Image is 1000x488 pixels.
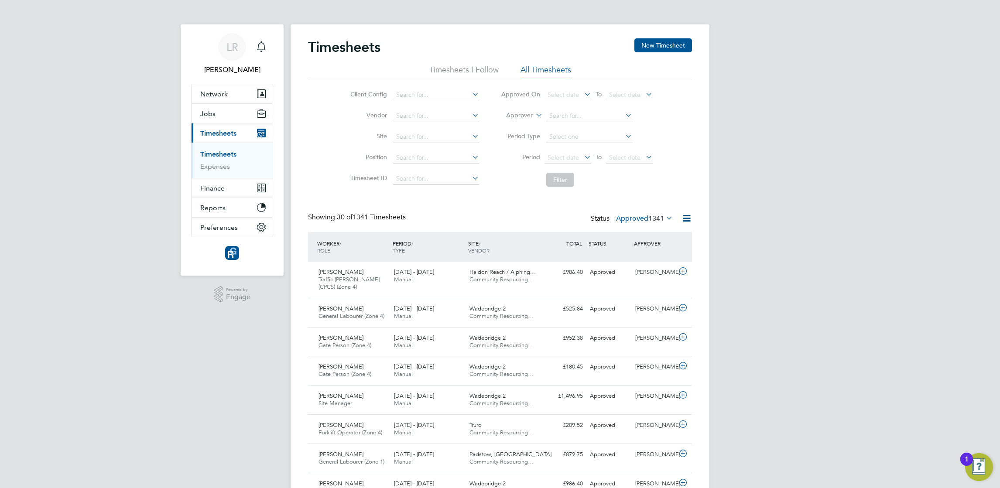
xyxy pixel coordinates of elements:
[468,247,490,254] span: VENDOR
[318,268,363,276] span: [PERSON_NAME]
[586,265,632,280] div: Approved
[181,24,284,276] nav: Main navigation
[348,153,387,161] label: Position
[393,247,405,254] span: TYPE
[566,240,582,247] span: TOTAL
[394,312,413,320] span: Manual
[200,184,225,192] span: Finance
[541,447,586,462] div: £879.75
[632,331,677,345] div: [PERSON_NAME]
[200,162,230,171] a: Expenses
[469,429,534,436] span: Community Resourcing…
[541,302,586,316] div: £525.84
[493,111,533,120] label: Approver
[609,154,640,161] span: Select date
[339,240,341,247] span: /
[593,151,604,163] span: To
[200,223,238,232] span: Preferences
[965,459,969,471] div: 1
[200,90,228,98] span: Network
[318,399,352,407] span: Site Manager
[308,38,380,56] h2: Timesheets
[315,235,390,258] div: WORKER
[394,421,434,429] span: [DATE] - [DATE]
[393,173,479,185] input: Search for...
[192,104,273,123] button: Jobs
[225,246,239,260] img: resourcinggroup-logo-retina.png
[394,276,413,283] span: Manual
[586,389,632,403] div: Approved
[318,341,371,349] span: Gate Person (Zone 4)
[546,110,632,122] input: Search for...
[469,421,482,429] span: Truro
[393,152,479,164] input: Search for...
[469,341,534,349] span: Community Resourcing…
[318,458,384,465] span: General Labourer (Zone 1)
[593,89,604,100] span: To
[337,213,406,222] span: 1341 Timesheets
[541,265,586,280] div: £986.40
[632,447,677,462] div: [PERSON_NAME]
[634,38,692,52] button: New Timesheet
[632,418,677,433] div: [PERSON_NAME]
[226,293,250,301] span: Engage
[479,240,480,247] span: /
[191,65,273,75] span: Leanne Rayner
[541,331,586,345] div: £952.38
[200,129,236,137] span: Timesheets
[318,392,363,399] span: [PERSON_NAME]
[394,363,434,370] span: [DATE] - [DATE]
[192,198,273,217] button: Reports
[192,178,273,198] button: Finance
[200,150,236,158] a: Timesheets
[348,174,387,182] label: Timesheet ID
[632,389,677,403] div: [PERSON_NAME]
[429,65,499,80] li: Timesheets I Follow
[586,235,632,251] div: STATUS
[501,153,540,161] label: Period
[501,90,540,98] label: Approved On
[469,480,506,487] span: Wadebridge 2
[469,312,534,320] span: Community Resourcing…
[469,458,534,465] span: Community Resourcing…
[317,247,330,254] span: ROLE
[191,33,273,75] a: LR[PERSON_NAME]
[965,453,993,481] button: Open Resource Center, 1 new notification
[318,421,363,429] span: [PERSON_NAME]
[214,286,251,303] a: Powered byEngage
[394,450,434,458] span: [DATE] - [DATE]
[469,334,506,341] span: Wadebridge 2
[469,305,506,312] span: Wadebridge 2
[466,235,541,258] div: SITE
[393,89,479,101] input: Search for...
[200,204,226,212] span: Reports
[541,418,586,433] div: £209.52
[546,131,632,143] input: Select one
[469,399,534,407] span: Community Resourcing…
[318,370,371,378] span: Gate Person (Zone 4)
[469,363,506,370] span: Wadebridge 2
[394,399,413,407] span: Manual
[394,458,413,465] span: Manual
[348,132,387,140] label: Site
[200,109,216,118] span: Jobs
[318,480,363,487] span: [PERSON_NAME]
[393,131,479,143] input: Search for...
[586,302,632,316] div: Approved
[318,363,363,370] span: [PERSON_NAME]
[393,110,479,122] input: Search for...
[226,286,250,293] span: Powered by
[586,331,632,345] div: Approved
[616,214,673,223] label: Approved
[192,218,273,237] button: Preferences
[394,370,413,378] span: Manual
[337,213,353,222] span: 30 of
[192,123,273,143] button: Timesheets
[469,268,536,276] span: Haldon Reach / Alphing…
[541,389,586,403] div: £1,496.95
[632,302,677,316] div: [PERSON_NAME]
[394,392,434,399] span: [DATE] - [DATE]
[586,447,632,462] div: Approved
[469,276,534,283] span: Community Resourcing…
[348,90,387,98] label: Client Config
